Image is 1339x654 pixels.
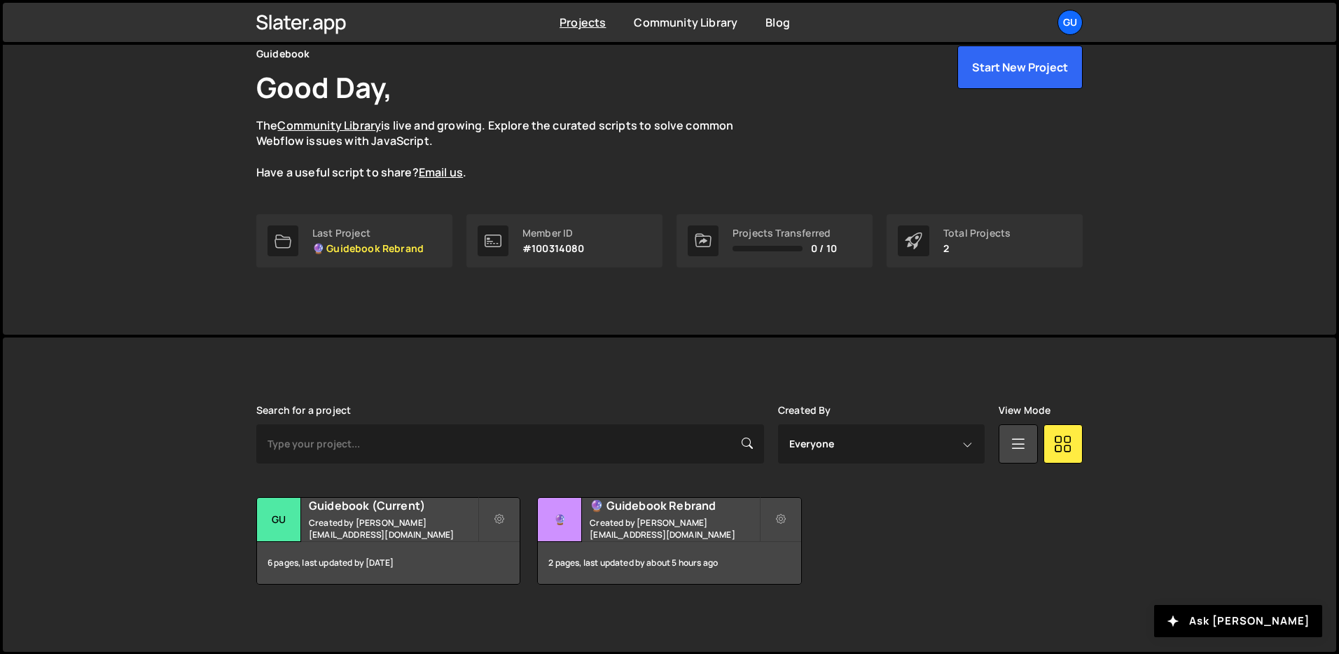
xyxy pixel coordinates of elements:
div: 🔮 [538,498,582,542]
div: 2 pages, last updated by about 5 hours ago [538,542,800,584]
h1: Good Day, [256,68,392,106]
div: Guidebook [256,46,310,62]
p: 2 [943,243,1011,254]
div: Projects Transferred [733,228,837,239]
a: 🔮 🔮 Guidebook Rebrand Created by [PERSON_NAME][EMAIL_ADDRESS][DOMAIN_NAME] 2 pages, last updated ... [537,497,801,585]
div: Total Projects [943,228,1011,239]
h2: 🔮 Guidebook Rebrand [590,498,758,513]
button: Ask [PERSON_NAME] [1154,605,1322,637]
button: Start New Project [957,46,1083,89]
small: Created by [PERSON_NAME][EMAIL_ADDRESS][DOMAIN_NAME] [590,517,758,541]
p: #100314080 [522,243,585,254]
a: Projects [560,15,606,30]
label: Search for a project [256,405,351,416]
div: Gu [257,498,301,542]
a: Blog [765,15,790,30]
a: Gu [1057,10,1083,35]
a: Community Library [634,15,737,30]
div: Member ID [522,228,585,239]
label: View Mode [999,405,1050,416]
a: Last Project 🔮 Guidebook Rebrand [256,214,452,267]
p: 🔮 Guidebook Rebrand [312,243,424,254]
small: Created by [PERSON_NAME][EMAIL_ADDRESS][DOMAIN_NAME] [309,517,478,541]
div: Last Project [312,228,424,239]
h2: Guidebook (Current) [309,498,478,513]
input: Type your project... [256,424,764,464]
a: Community Library [277,118,381,133]
a: Email us [419,165,463,180]
label: Created By [778,405,831,416]
div: 6 pages, last updated by [DATE] [257,542,520,584]
a: Gu Guidebook (Current) Created by [PERSON_NAME][EMAIL_ADDRESS][DOMAIN_NAME] 6 pages, last updated... [256,497,520,585]
span: 0 / 10 [811,243,837,254]
p: The is live and growing. Explore the curated scripts to solve common Webflow issues with JavaScri... [256,118,761,181]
